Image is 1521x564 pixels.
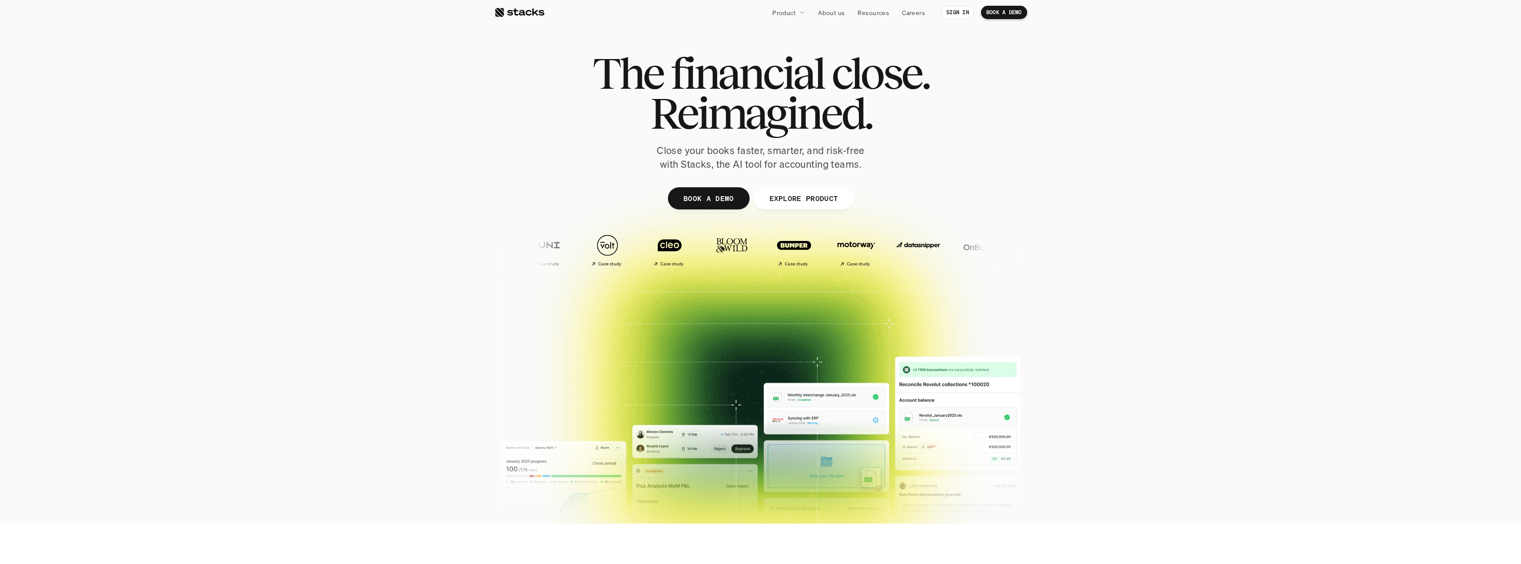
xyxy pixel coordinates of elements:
[683,192,734,205] p: BOOK A DEMO
[813,4,850,20] a: About us
[650,144,872,171] p: Close your books faster, smarter, and risk-free with Stacks, the AI tool for accounting teams.
[897,4,930,20] a: Careers
[598,261,621,267] h2: Case study
[667,187,749,209] a: BOOK A DEMO
[536,261,559,267] h2: Case study
[592,53,663,93] span: The
[941,6,974,19] a: SIGN IN
[784,261,808,267] h2: Case study
[765,230,823,270] a: Case study
[902,8,925,17] p: Careers
[827,230,885,270] a: Case study
[818,8,845,17] p: About us
[671,53,824,93] span: financial
[769,192,838,205] p: EXPLORE PRODUCT
[579,230,636,270] a: Case study
[981,6,1027,19] a: BOOK A DEMO
[754,187,854,209] a: EXPLORE PRODUCT
[852,4,894,20] a: Resources
[858,8,889,17] p: Resources
[641,230,699,270] a: Case study
[846,261,870,267] h2: Case study
[660,261,683,267] h2: Case study
[986,9,1022,16] p: BOOK A DEMO
[831,53,929,93] span: close.
[516,230,574,270] a: Case study
[772,8,796,17] p: Product
[650,93,871,133] span: Reimagined.
[946,9,969,16] p: SIGN IN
